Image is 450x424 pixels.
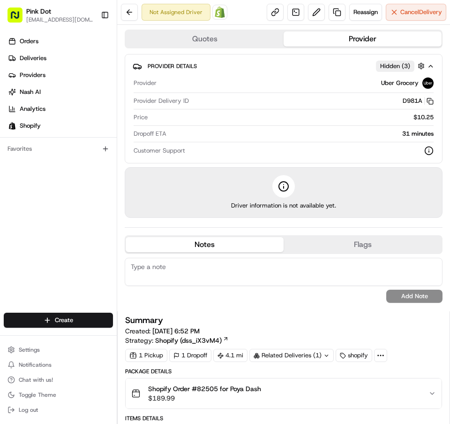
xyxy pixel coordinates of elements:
button: Toggle Theme [4,388,113,401]
button: Shopify Order #82505 for Poya Dash$189.99 [126,378,442,409]
span: Shopify [20,122,41,130]
button: See all [145,120,171,131]
a: Shopify [212,5,227,20]
div: 💻 [79,211,87,218]
img: uber-new-logo.jpeg [422,77,434,89]
img: Nash [9,9,28,28]
span: Notifications [19,361,52,369]
span: Shopify Order #82505 for Poya Dash [148,384,261,393]
span: Dropoff ETA [134,130,166,138]
span: Deliveries [20,54,46,62]
span: $189.99 [148,393,261,403]
span: Toggle Theme [19,391,56,399]
span: Provider Delivery ID [134,97,189,105]
span: Price [134,113,148,122]
span: Create [55,316,73,324]
img: 1736555255976-a54dd68f-1ca7-489b-9aae-adbdc363a1c4 [9,90,26,107]
div: We're available if you need us! [42,99,129,107]
span: Nash AI [20,88,41,96]
button: Create [4,313,113,328]
div: Past conversations [9,122,60,130]
span: Driver information is not available yet. [231,201,336,210]
span: [DATE] [107,146,126,153]
button: Settings [4,343,113,356]
span: Shopify (dss_iX3vM4) [155,336,222,345]
span: Customer Support [134,146,185,155]
button: Hidden (3) [376,60,427,72]
button: D981A [403,97,434,105]
span: Analytics [20,105,45,113]
a: Nash AI [4,85,117,100]
img: Wisdom Oko [9,137,24,155]
span: $10.25 [413,113,434,122]
a: Powered byPylon [66,232,113,240]
span: • [102,146,105,153]
div: 31 minutes [170,130,434,138]
button: [EMAIL_ADDRESS][DOMAIN_NAME] [26,16,93,23]
span: Provider Details [148,62,197,70]
span: [DATE] 6:52 PM [152,327,200,335]
div: Items Details [125,415,442,422]
span: Wisdom [PERSON_NAME] [29,146,100,153]
a: Deliveries [4,51,117,66]
img: 8016278978528_b943e370aa5ada12b00a_72.png [20,90,37,107]
a: 💻API Documentation [75,206,154,223]
span: Uber Grocery [381,79,419,87]
button: Notes [126,237,284,252]
div: 4.1 mi [213,349,247,362]
span: Providers [20,71,45,79]
span: [PERSON_NAME] [29,171,76,178]
a: Shopify (dss_iX3vM4) [155,336,229,345]
span: [DATE] [83,171,102,178]
button: Reassign [349,4,382,21]
img: Shopify logo [8,122,16,130]
div: Package Details [125,368,442,375]
div: Start new chat [42,90,154,99]
span: Settings [19,346,40,354]
img: 1736555255976-a54dd68f-1ca7-489b-9aae-adbdc363a1c4 [19,146,26,154]
span: Log out [19,406,38,414]
a: Orders [4,34,117,49]
button: Log out [4,403,113,416]
span: Created: [125,326,200,336]
a: Analytics [4,101,117,116]
div: Related Deliveries (1) [249,349,334,362]
button: CancelDelivery [386,4,446,21]
button: Pink Dot[EMAIL_ADDRESS][DOMAIN_NAME] [4,4,97,26]
button: Provider DetailsHidden (3) [133,58,435,74]
span: • [78,171,81,178]
img: Shopify [214,7,225,18]
div: 📗 [9,211,17,218]
div: Favorites [4,141,113,156]
button: Quotes [126,31,284,46]
span: API Documentation [89,210,150,219]
span: Hidden ( 3 ) [380,62,410,70]
div: shopify [336,349,372,362]
button: Notifications [4,358,113,371]
span: Pylon [93,233,113,240]
span: Provider [134,79,157,87]
button: Start new chat [159,93,171,104]
a: Providers [4,68,117,83]
a: Shopify [4,118,117,133]
div: 1 Dropoff [169,349,211,362]
span: Reassign [353,8,378,16]
div: 1 Pickup [125,349,167,362]
img: David kim [9,162,24,177]
p: Welcome 👋 [9,38,171,53]
div: Strategy: [125,336,229,345]
input: Clear [24,61,155,70]
button: Chat with us! [4,373,113,386]
span: Cancel Delivery [400,8,442,16]
h3: Summary [125,316,163,324]
span: Orders [20,37,38,46]
span: Knowledge Base [19,210,72,219]
button: Pink Dot [26,7,51,16]
span: Chat with us! [19,376,53,384]
button: Provider [284,31,442,46]
a: 📗Knowledge Base [6,206,75,223]
button: Flags [284,237,442,252]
